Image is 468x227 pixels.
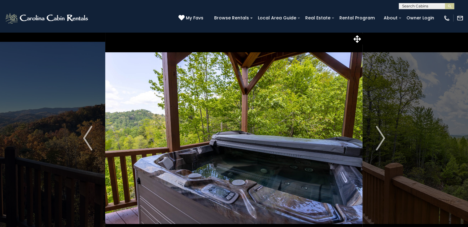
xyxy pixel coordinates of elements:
a: My Favs [178,15,205,22]
img: mail-regular-white.png [457,15,463,22]
img: arrow [83,126,92,150]
span: My Favs [186,15,203,21]
img: arrow [376,126,385,150]
a: Real Estate [302,13,334,23]
a: About [381,13,401,23]
img: phone-regular-white.png [443,15,450,22]
a: Rental Program [336,13,378,23]
img: White-1-2.png [5,12,90,24]
a: Owner Login [403,13,437,23]
a: Local Area Guide [255,13,299,23]
a: Browse Rentals [211,13,252,23]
